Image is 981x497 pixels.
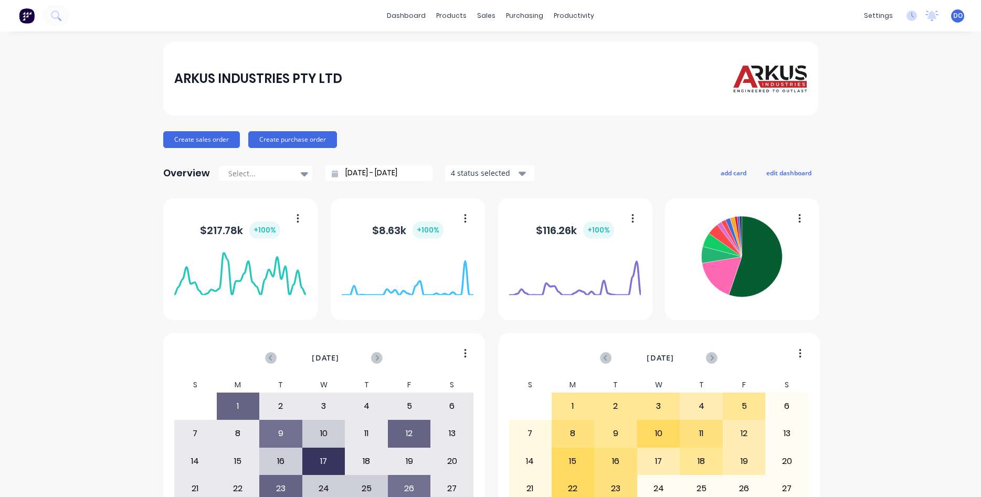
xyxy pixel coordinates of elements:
div: 7 [174,420,216,447]
div: 18 [345,448,387,474]
div: Overview [163,163,210,184]
div: W [637,377,680,393]
div: 5 [723,393,765,419]
div: F [723,377,766,393]
div: + 100 % [583,221,614,239]
div: F [388,377,431,393]
div: 17 [303,448,345,474]
div: $ 8.63k [372,221,444,239]
div: 1 [552,393,594,419]
button: Create purchase order [248,131,337,148]
div: W [302,377,345,393]
div: productivity [548,8,599,24]
div: products [431,8,472,24]
div: $ 116.26k [536,221,614,239]
div: T [345,377,388,393]
div: 19 [388,448,430,474]
div: $ 217.78k [200,221,280,239]
div: T [594,377,637,393]
img: Factory [19,8,35,24]
span: [DATE] [647,352,674,364]
a: dashboard [382,8,431,24]
div: 13 [431,420,473,447]
div: 16 [260,448,302,474]
div: 20 [431,448,473,474]
div: S [430,377,473,393]
div: S [174,377,217,393]
div: 15 [552,448,594,474]
div: 8 [217,420,259,447]
div: 2 [260,393,302,419]
span: DO [953,11,963,20]
img: ARKUS INDUSTRIES PTY LTD [733,59,807,98]
div: 2 [595,393,637,419]
div: 3 [638,393,680,419]
div: + 100 % [413,221,444,239]
div: T [259,377,302,393]
div: 6 [431,393,473,419]
div: 15 [217,448,259,474]
button: add card [714,166,753,179]
div: 4 status selected [451,167,517,178]
div: 10 [638,420,680,447]
div: 13 [766,420,808,447]
div: purchasing [501,8,548,24]
div: 6 [766,393,808,419]
div: 14 [509,448,551,474]
div: 9 [595,420,637,447]
span: [DATE] [312,352,339,364]
div: 4 [345,393,387,419]
div: + 100 % [249,221,280,239]
button: Create sales order [163,131,240,148]
div: ARKUS INDUSTRIES PTY LTD [174,68,342,89]
div: 4 [680,393,722,419]
div: settings [859,8,898,24]
div: 11 [345,420,387,447]
div: 8 [552,420,594,447]
button: 4 status selected [445,165,534,181]
div: 12 [388,420,430,447]
button: edit dashboard [760,166,818,179]
div: 12 [723,420,765,447]
div: M [217,377,260,393]
div: 16 [595,448,637,474]
div: 5 [388,393,430,419]
div: 18 [680,448,722,474]
div: M [552,377,595,393]
div: 19 [723,448,765,474]
div: 17 [638,448,680,474]
div: sales [472,8,501,24]
div: 9 [260,420,302,447]
div: 3 [303,393,345,419]
div: 1 [217,393,259,419]
div: 14 [174,448,216,474]
div: T [680,377,723,393]
div: 7 [509,420,551,447]
div: 20 [766,448,808,474]
div: 10 [303,420,345,447]
div: 11 [680,420,722,447]
div: S [765,377,808,393]
div: S [509,377,552,393]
